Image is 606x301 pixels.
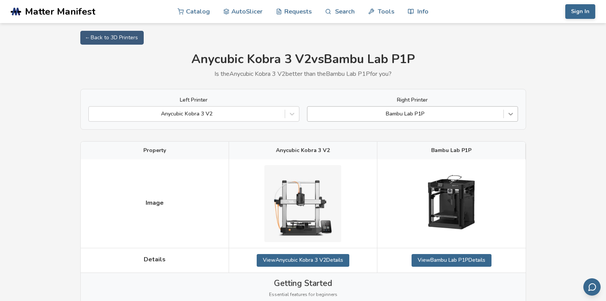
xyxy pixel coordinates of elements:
label: Right Printer [307,97,518,103]
span: Anycubic Kobra 3 V2 [276,147,330,154]
p: Is the Anycubic Kobra 3 V2 better than the Bambu Lab P1P for you? [80,70,526,77]
button: Send feedback via email [583,278,601,296]
label: Left Printer [88,97,299,103]
img: Anycubic Kobra 3 V2 [264,165,341,242]
span: Essential features for beginners [269,292,337,298]
span: Getting Started [274,279,332,288]
img: Bambu Lab P1P [413,165,490,242]
a: ← Back to 3D Printers [80,31,144,45]
span: Image [146,199,164,206]
h1: Anycubic Kobra 3 V2 vs Bambu Lab P1P [80,52,526,67]
input: Bambu Lab P1P [311,111,313,117]
span: Matter Manifest [25,6,95,17]
span: Property [143,147,166,154]
a: ViewBambu Lab P1PDetails [412,254,491,266]
button: Sign In [565,4,595,19]
a: ViewAnycubic Kobra 3 V2Details [257,254,349,266]
span: Details [144,256,166,263]
span: Bambu Lab P1P [431,147,472,154]
input: Anycubic Kobra 3 V2 [93,111,94,117]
